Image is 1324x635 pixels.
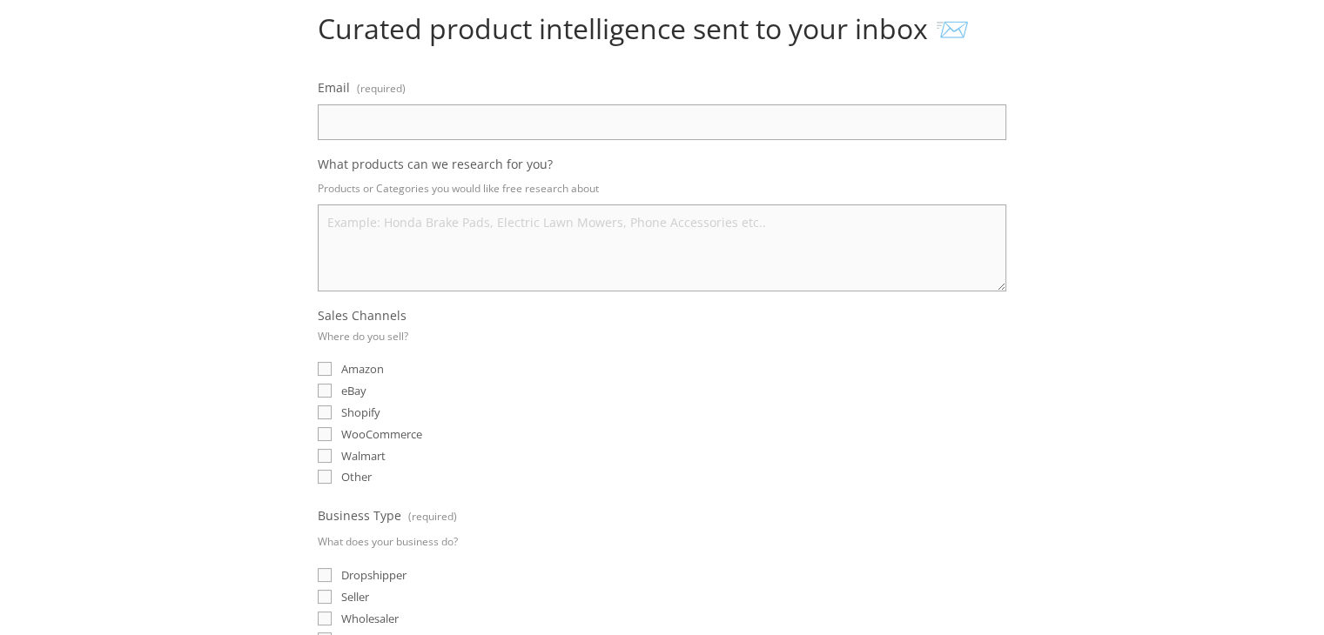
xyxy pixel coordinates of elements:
[341,589,369,605] span: Seller
[318,507,401,524] span: Business Type
[318,324,408,349] p: Where do you sell?
[341,567,407,583] span: Dropshipper
[318,307,407,324] span: Sales Channels
[341,404,380,420] span: Shopify
[318,449,332,463] input: Walmart
[318,470,332,484] input: Other
[318,568,332,582] input: Dropshipper
[318,12,1006,45] h1: Curated product intelligence sent to your inbox 📨
[318,529,458,554] p: What does your business do?
[407,504,456,529] span: (required)
[341,361,384,377] span: Amazon
[318,384,332,398] input: eBay
[318,79,350,96] span: Email
[318,427,332,441] input: WooCommerce
[318,590,332,604] input: Seller
[341,448,386,464] span: Walmart
[318,362,332,376] input: Amazon
[318,612,332,625] input: Wholesaler
[318,176,1006,201] p: Products or Categories you would like free research about
[341,383,366,398] span: eBay
[341,426,422,442] span: WooCommerce
[318,405,332,419] input: Shopify
[318,156,553,172] span: What products can we research for you?
[356,76,405,101] span: (required)
[341,611,399,626] span: Wholesaler
[341,469,372,485] span: Other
